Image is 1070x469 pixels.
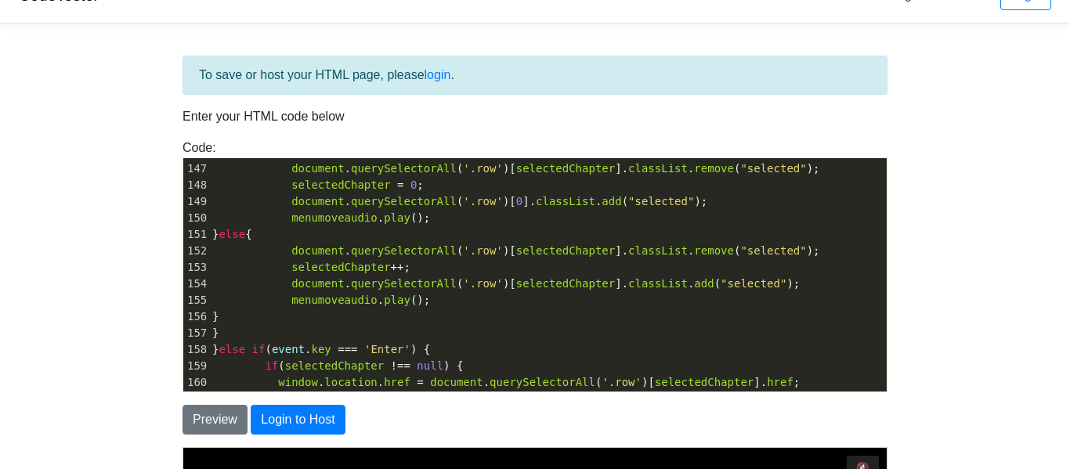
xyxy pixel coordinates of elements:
span: selectedChapter [291,261,390,273]
div: 155 [183,292,209,308]
div: 150 [183,210,209,226]
span: = [397,179,403,191]
span: document [291,244,344,257]
span: A Cyber's World [208,230,605,285]
span: menumoveaudio [291,211,378,224]
span: . ( )[ ]. . ( ); [212,277,800,290]
div: To save or host your HTML page, please . [183,56,887,95]
div: 159 [183,358,209,374]
button: 🔇 [663,8,696,32]
span: selectedChapter [285,359,384,372]
span: add [602,195,621,207]
span: menumoveaudio [291,294,378,306]
span: else [219,343,245,355]
span: "selected" [740,244,806,257]
span: play [384,294,410,306]
span: querySelectorAll [351,195,457,207]
div: 148 [183,177,209,193]
span: } ( . ) { [212,343,430,355]
button: Preview [183,405,248,435]
span: location [324,376,377,388]
div: 158 [183,341,209,358]
span: } { [212,228,252,240]
a: Chapter 3 -- [38,294,665,363]
span: ; [212,179,424,191]
span: } [212,326,219,339]
img: 2.png [618,236,665,280]
span: querySelectorAll [351,277,457,290]
span: ++ [391,261,404,273]
span: . ( )[ ]. . ( ); [212,244,820,257]
span: . (); [212,211,430,224]
img: 1.png [618,168,665,211]
div: 147 [183,161,209,177]
div: 149 [183,193,209,210]
span: add [694,277,714,290]
span: selectedChapter [655,376,754,388]
span: classList [628,277,688,290]
span: selectedChapter [516,244,615,257]
button: Login to Host [251,405,345,435]
span: "selected" [721,277,786,290]
div: 157 [183,325,209,341]
span: play [384,211,410,224]
p: Enter your HTML code below [183,107,887,126]
span: = [417,376,423,388]
span: ; [212,261,410,273]
span: href [384,376,410,388]
span: ( ) { [212,359,463,372]
span: classList [628,244,688,257]
span: querySelectorAll [351,162,457,175]
span: href [767,376,793,388]
span: The Beginning [208,161,605,216]
span: } [212,310,219,323]
span: '.row' [463,277,503,290]
span: querySelectorAll [351,244,457,257]
span: === [338,343,357,355]
span: '.row' [463,162,503,175]
span: document [430,376,483,388]
a: Chapter 2 A Cyber's World [38,225,665,294]
span: null [417,359,443,372]
span: '.row' [602,376,642,388]
span: 0 [516,195,522,207]
div: 153 [183,259,209,276]
div: 151 [183,226,209,243]
span: if [252,343,266,355]
div: 161 [183,391,209,407]
span: key [311,343,331,355]
span: . . . ( )[ ]. ; [212,376,800,388]
span: -- [208,299,605,354]
span: window [278,376,318,388]
span: "selected" [740,162,806,175]
span: selectedChapter [516,162,615,175]
span: remove [694,244,734,257]
span: selectedChapter [516,277,615,290]
span: 0 [410,179,417,191]
span: Chapter 2 [38,230,195,285]
div: Code: [171,139,899,392]
span: else [219,228,245,240]
span: Chapter 3 [38,299,195,354]
span: document [291,195,344,207]
div: 160 [183,374,209,391]
span: '.row' [463,195,503,207]
span: '.row' [463,244,503,257]
span: classList [536,195,595,207]
span: event [272,343,305,355]
div: 156 [183,308,209,325]
div: 152 [183,243,209,259]
a: Chapter 1 The Beginning [38,157,665,225]
img: 0.png [618,309,665,348]
span: Chapter 1 [38,161,195,216]
div: 154 [183,276,209,292]
span: classList [628,162,688,175]
span: if [265,359,278,372]
span: selectedChapter [291,179,390,191]
span: . ( )[ ]. . ( ); [212,195,707,207]
span: querySelectorAll [490,376,595,388]
span: 'Enter' [364,343,410,355]
span: document [291,277,344,290]
span: document [291,162,344,175]
span: . (); [212,294,430,306]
